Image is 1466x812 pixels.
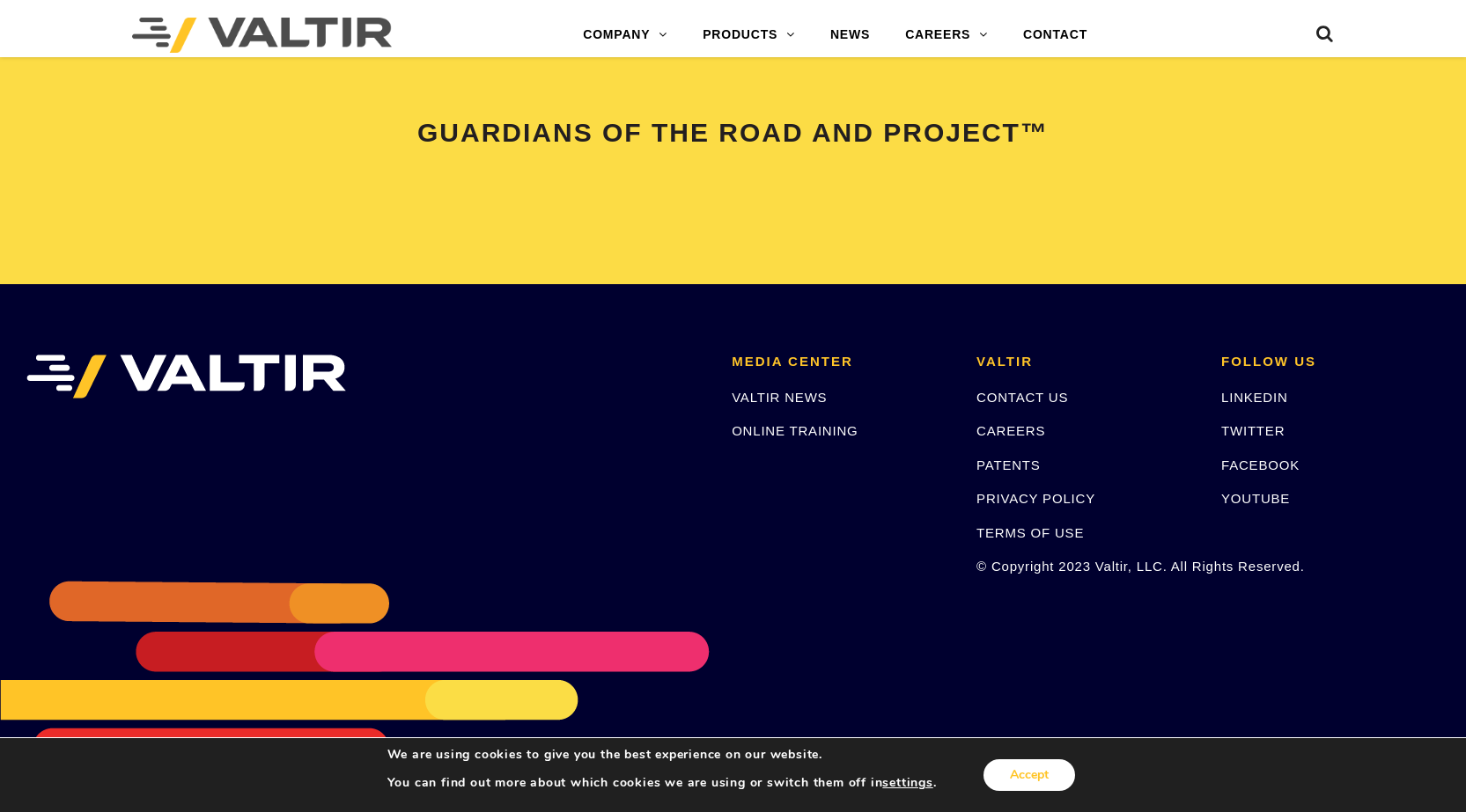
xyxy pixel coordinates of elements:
a: FACEBOOK [1221,457,1300,472]
a: TERMS OF USE [976,525,1084,540]
a: PATENTS [976,457,1041,472]
a: PRIVACY POLICY [976,491,1095,506]
a: CONTACT US [976,390,1068,405]
p: We are using cookies to give you the best experience on our website. [387,747,937,763]
a: TWITTER [1221,423,1285,438]
img: Valtir [132,18,392,53]
a: COMPANY [565,18,685,53]
a: ONLINE TRAINING [732,423,858,438]
h2: FOLLOW US [1221,355,1440,369]
span: GUARDIANS OF THE ROAD AND PROJECT™ [417,118,1049,147]
img: VALTIR [26,355,346,399]
a: YOUTUBE [1221,491,1290,506]
button: settings [882,775,932,791]
h2: VALTIR [976,355,1195,369]
a: CAREERS [976,423,1045,438]
a: PRODUCTS [685,18,813,53]
p: You can find out more about which cookies we are using or switch them off in . [387,775,937,791]
a: NEWS [813,18,888,53]
p: © Copyright 2023 Valtir, LLC. All Rights Reserved. [976,556,1195,576]
a: LINKEDIN [1221,390,1288,405]
a: VALTIR NEWS [732,390,827,405]
h2: MEDIA CENTER [732,355,950,369]
button: Accept [983,759,1075,791]
a: CAREERS [888,18,1006,53]
a: CONTACT [1006,18,1105,53]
